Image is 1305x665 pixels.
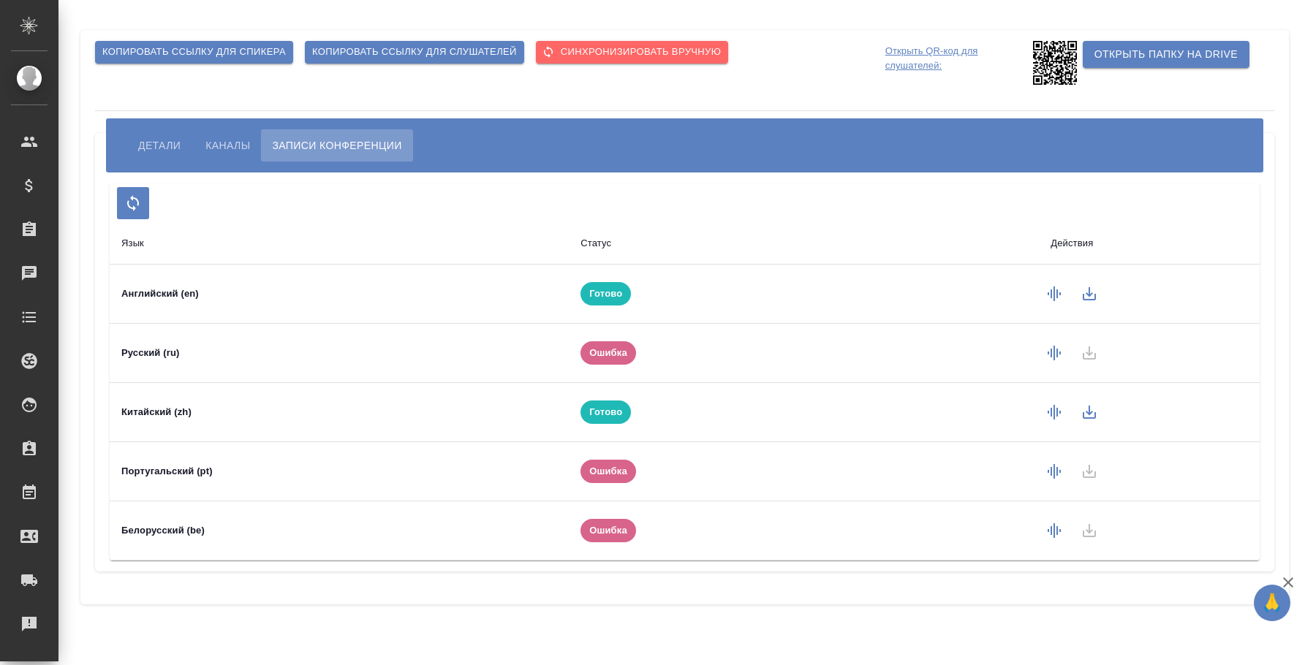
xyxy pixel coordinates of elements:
[580,346,636,360] span: Ошибка
[305,41,524,64] button: Копировать ссылку для слушателей
[580,523,636,538] span: Ошибка
[110,501,569,560] td: Белорусский (be)
[569,223,884,265] th: Статус
[110,223,569,265] th: Язык
[272,137,401,154] span: Записи конференции
[110,383,569,442] td: Китайский (zh)
[1083,41,1249,68] button: Открыть папку на Drive
[1037,395,1072,430] button: Сформировать запись
[1094,45,1238,64] span: Открыть папку на Drive
[580,405,631,419] span: Готово
[110,265,569,324] td: Английский (en)
[102,44,286,61] span: Копировать ссылку для спикера
[205,137,250,154] span: Каналы
[138,137,181,154] span: Детали
[1260,588,1285,618] span: 🙏
[543,44,721,61] span: Cинхронизировать вручную
[1037,335,1072,370] button: Сформировать запись
[580,286,631,301] span: Готово
[885,41,1029,85] p: Открыть QR-код для слушателей:
[1072,276,1107,311] button: Скачать запись
[536,41,728,64] button: Cинхронизировать вручную
[110,442,569,501] td: Португальский (pt)
[1037,276,1072,311] button: Сформировать запись
[885,223,1260,265] th: Действия
[117,187,149,219] button: Обновить список
[1037,513,1072,548] button: Сформировать запись
[1037,454,1072,489] button: Сформировать запись
[1254,585,1290,621] button: 🙏
[312,44,517,61] span: Копировать ссылку для слушателей
[580,464,636,479] span: Ошибка
[95,41,293,64] button: Копировать ссылку для спикера
[110,324,569,383] td: Русский (ru)
[1072,395,1107,430] button: Скачать запись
